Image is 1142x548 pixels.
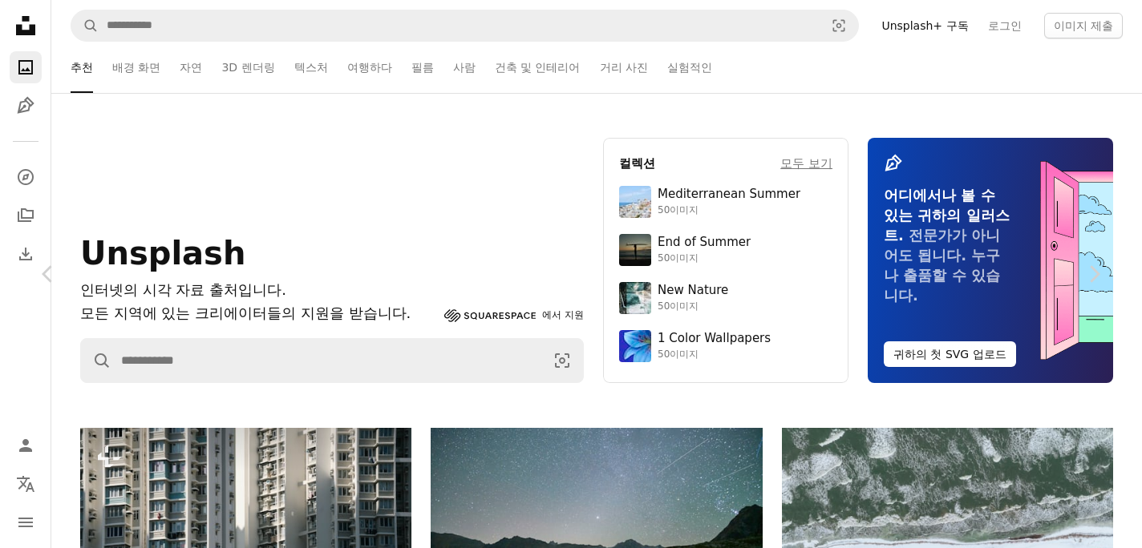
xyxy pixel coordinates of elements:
[10,506,42,538] button: 메뉴
[294,42,328,93] a: 텍스처
[1044,13,1123,38] button: 이미지 제출
[112,42,160,93] a: 배경 화면
[1046,197,1142,351] a: 다음
[619,186,651,218] img: premium_photo-1688410049290-d7394cc7d5df
[619,330,651,362] img: premium_photo-1688045582333-c8b6961773e0
[820,10,858,41] button: 시각적 검색
[780,154,832,173] a: 모두 보기
[658,235,751,251] div: End of Summer
[619,186,832,218] a: Mediterranean Summer50이미지
[619,330,832,362] a: 1 Color Wallpapers50이미지
[10,468,42,500] button: 언어
[453,42,476,93] a: 사람
[667,42,712,93] a: 실험적인
[221,42,274,93] a: 3D 렌더링
[541,339,583,382] button: 시각적 검색
[71,10,99,41] button: Unsplash 검색
[10,90,42,122] a: 일러스트
[80,279,438,302] h1: 인터넷의 시각 자료 출처입니다.
[619,154,655,173] h4: 컬렉션
[658,187,800,203] div: Mediterranean Summer
[71,10,859,42] form: 사이트 전체에서 이미지 찾기
[619,282,651,314] img: premium_photo-1755037089989-422ee333aef9
[872,13,978,38] a: Unsplash+ 구독
[658,252,751,265] div: 50이미지
[80,235,245,272] span: Unsplash
[884,187,1010,244] span: 어디에서나 볼 수 있는 귀하의 일러스트.
[658,204,800,217] div: 50이미지
[80,338,584,383] form: 사이트 전체에서 이미지 찾기
[978,13,1031,38] a: 로그인
[658,349,771,361] div: 50이미지
[619,234,832,266] a: End of Summer50이미지
[495,42,581,93] a: 건축 및 인테리어
[600,42,648,93] a: 거리 사진
[658,300,728,313] div: 50이미지
[347,42,392,93] a: 여행하다
[80,527,411,542] a: 많은 창문과 발코니가 있는 고층 아파트 건물.
[10,161,42,193] a: 탐색
[180,42,202,93] a: 자연
[619,234,651,266] img: premium_photo-1754398386796-ea3dec2a6302
[10,51,42,83] a: 사진
[658,283,728,299] div: New Nature
[444,306,584,325] a: 에서 지원
[431,530,762,545] a: 잔잔한 산호수 위의 밤하늘
[10,429,42,461] a: 로그인 / 가입
[80,302,438,325] p: 모든 지역에 있는 크리에이터들의 지원을 받습니다.
[81,339,111,382] button: Unsplash 검색
[411,42,434,93] a: 필름
[619,282,832,314] a: New Nature50이미지
[884,227,1000,304] span: 전문가가 아니어도 됩니다. 누구나 출품할 수 있습니다.
[884,341,1016,367] button: 귀하의 첫 SVG 업로드
[658,331,771,347] div: 1 Color Wallpapers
